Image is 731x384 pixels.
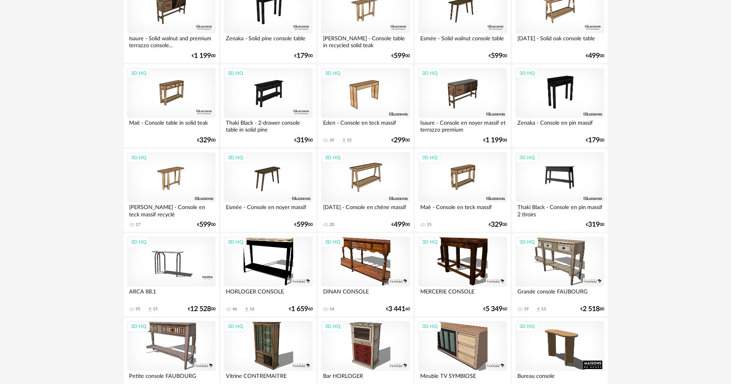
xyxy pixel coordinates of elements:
[491,222,502,227] span: 329
[516,321,538,331] div: 3D HQ
[512,233,607,316] a: 3D HQ Grande console FAUBOURG 19 Download icon 13 €2 51880
[489,53,507,59] div: € 00
[347,138,351,143] div: 15
[224,202,312,218] div: Esmée - Console en noyer massif
[127,33,215,49] div: Isaure - Solid walnut and premium terrazzo console...
[489,222,507,227] div: € 00
[516,68,538,78] div: 3D HQ
[586,53,604,59] div: € 00
[147,307,153,312] span: Download icon
[220,64,316,147] a: 3D HQ Thaki Black - 2-drawer console table in solid pine €31900
[516,153,538,163] div: 3D HQ
[419,153,441,163] div: 3D HQ
[224,153,247,163] div: 3D HQ
[318,233,413,316] a: 3D HQ DINAN CONSOLE 14 €3 44160
[322,237,344,247] div: 3D HQ
[580,307,604,312] div: € 80
[220,149,316,232] a: 3D HQ Esmée - Console en noyer massif €59900
[535,307,541,312] span: Download icon
[294,222,313,227] div: € 00
[124,64,219,147] a: 3D HQ Maë - Console table in solid teak €32900
[297,53,308,59] span: 179
[220,233,316,316] a: 3D HQ HORLOGER CONSOLE 46 Download icon 16 €1 65960
[583,307,600,312] span: 2 518
[391,222,410,227] div: € 00
[224,237,247,247] div: 3D HQ
[322,321,344,331] div: 3D HQ
[415,149,510,232] a: 3D HQ Maë - Console en teck massif 15 €32900
[394,53,405,59] span: 599
[322,153,344,163] div: 3D HQ
[224,118,312,133] div: Thaki Black - 2-drawer console table in solid pine
[289,307,313,312] div: € 60
[394,222,405,227] span: 499
[318,64,413,147] a: 3D HQ Eden - Console en teck massif 39 Download icon 15 €29900
[136,222,140,227] div: 17
[512,149,607,232] a: 3D HQ Thaki Black - Console en pin massif 2 tiroirs €31900
[486,307,502,312] span: 5 349
[512,64,607,147] a: 3D HQ Zenaka - Console en pin massif €17900
[124,233,219,316] a: 3D HQ ARCA 88.1 95 Download icon 15 €12 52800
[197,222,215,227] div: € 00
[386,307,410,312] div: € 60
[127,287,215,302] div: ARCA 88.1
[516,202,604,218] div: Thaki Black - Console en pin massif 2 tiroirs
[224,33,312,49] div: Zenaka - Solid pine console table
[224,321,247,331] div: 3D HQ
[188,307,215,312] div: € 00
[321,118,409,133] div: Eden - Console en teck massif
[322,68,344,78] div: 3D HQ
[232,307,237,312] div: 46
[330,222,334,227] div: 20
[224,287,312,302] div: HORLOGER CONSOLE
[391,138,410,143] div: € 00
[197,138,215,143] div: € 00
[418,202,507,218] div: Maë - Console en teck massif
[124,149,219,232] a: 3D HQ [PERSON_NAME] - Console en teck massif recyclé 17 €59900
[588,53,600,59] span: 499
[418,118,507,133] div: Isaure - Console en noyer massif et terrazzo premium
[388,307,405,312] span: 3 441
[483,138,507,143] div: € 00
[250,307,254,312] div: 16
[192,53,215,59] div: € 00
[244,307,250,312] span: Download icon
[330,307,334,312] div: 14
[516,118,604,133] div: Zenaka - Console en pin massif
[321,33,409,49] div: [PERSON_NAME] - Console table in recycled solid teak
[427,222,431,227] div: 15
[418,287,507,302] div: MERCERIE CONSOLE
[199,138,211,143] span: 329
[297,138,308,143] span: 319
[415,233,510,316] a: 3D HQ MERCERIE CONSOLE €5 34960
[321,287,409,302] div: DINAN CONSOLE
[419,68,441,78] div: 3D HQ
[321,202,409,218] div: [DATE] - Console en chêne massif
[516,237,538,247] div: 3D HQ
[391,53,410,59] div: € 00
[127,118,215,133] div: Maë - Console table in solid teak
[224,68,247,78] div: 3D HQ
[486,138,502,143] span: 1 199
[128,237,150,247] div: 3D HQ
[294,138,313,143] div: € 00
[297,222,308,227] span: 599
[524,307,529,312] div: 19
[516,33,604,49] div: [DATE] - Solid oak console table
[516,287,604,302] div: Grande console FAUBOURG
[194,53,211,59] span: 1 199
[128,153,150,163] div: 3D HQ
[199,222,211,227] span: 599
[318,149,413,232] a: 3D HQ [DATE] - Console en chêne massif 20 €49900
[127,202,215,218] div: [PERSON_NAME] - Console en teck massif recyclé
[341,138,347,143] span: Download icon
[136,307,140,312] div: 95
[415,64,510,147] a: 3D HQ Isaure - Console en noyer massif et terrazzo premium €1 19900
[586,222,604,227] div: € 00
[419,321,441,331] div: 3D HQ
[128,321,150,331] div: 3D HQ
[419,237,441,247] div: 3D HQ
[483,307,507,312] div: € 60
[588,222,600,227] span: 319
[330,138,334,143] div: 39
